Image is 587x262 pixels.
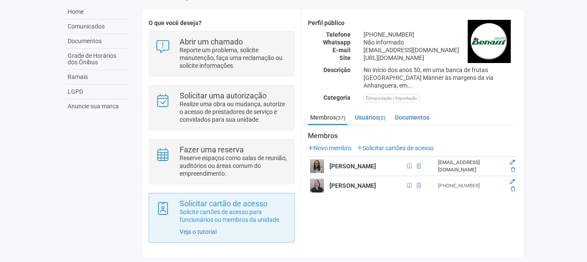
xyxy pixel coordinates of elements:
[339,54,351,61] strong: Site
[180,228,217,235] a: Veja o tutorial
[308,111,348,125] a: Membros(37)
[308,145,351,152] a: Novo membro
[180,154,288,177] p: Reserve espaços como salas de reunião, auditórios ou áreas comum do empreendimento.
[65,85,129,99] a: LGPD
[180,145,244,154] strong: Fazer uma reserva
[357,38,524,46] div: Não informado
[511,167,515,173] a: Excluir membro
[438,159,504,174] div: [EMAIL_ADDRESS][DOMAIN_NAME]
[155,92,288,123] a: Solicitar uma autorização Realize uma obra ou mudança, autorize o acesso de prestadores de serviç...
[155,146,288,177] a: Fazer uma reserva Reserve espaços como salas de reunião, auditórios ou áreas comum do empreendime...
[353,111,388,124] a: Usuários(2)
[326,31,351,38] strong: Telefone
[468,20,511,63] img: business.png
[155,200,288,224] a: Solicitar cartão de acesso Solicite cartões de acesso para funcionários ou membros da unidade.
[308,20,517,26] h4: Perfil público
[180,37,243,46] strong: Abrir um chamado
[357,31,524,38] div: [PHONE_NUMBER]
[510,159,515,165] a: Editar membro
[180,91,267,100] strong: Solicitar uma autorização
[180,46,288,69] p: Reporte um problema, solicite manutenção, faça uma reclamação ou solicite informações.
[511,186,515,192] a: Excluir membro
[379,115,385,121] small: (2)
[65,5,129,19] a: Home
[363,94,419,102] div: Importação / Exportação
[357,66,524,89] div: No início dos anos 50, em uma banca de frutas [GEOGRAPHIC_DATA] Männer às margens da via Anhangue...
[393,111,432,124] a: Documentos
[438,182,504,189] div: [PHONE_NUMBER]
[323,39,351,46] strong: Whatsapp
[155,38,288,69] a: Abrir um chamado Reporte um problema, solicite manutenção, faça uma reclamação ou solicite inform...
[336,115,345,121] small: (37)
[329,182,376,189] strong: [PERSON_NAME]
[310,179,324,193] img: user.png
[323,94,351,101] strong: Categoria
[308,132,517,140] strong: Membros
[310,159,324,173] img: user.png
[180,199,267,208] strong: Solicitar cartão de acesso
[65,19,129,34] a: Comunicados
[332,47,351,54] strong: E-mail
[65,70,129,85] a: Ramais
[329,163,376,170] strong: [PERSON_NAME]
[65,99,129,114] a: Anuncie sua marca
[323,66,351,73] strong: Descrição
[149,20,295,26] h4: O que você deseja?
[357,54,524,62] div: [URL][DOMAIN_NAME]
[357,145,434,152] a: Solicitar cartões de acesso
[180,100,288,123] p: Realize uma obra ou mudança, autorize o acesso de prestadores de serviço e convidados para sua un...
[65,49,129,70] a: Grade de Horários dos Ônibus
[180,208,288,224] p: Solicite cartões de acesso para funcionários ou membros da unidade.
[510,179,515,185] a: Editar membro
[357,46,524,54] div: [EMAIL_ADDRESS][DOMAIN_NAME]
[65,34,129,49] a: Documentos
